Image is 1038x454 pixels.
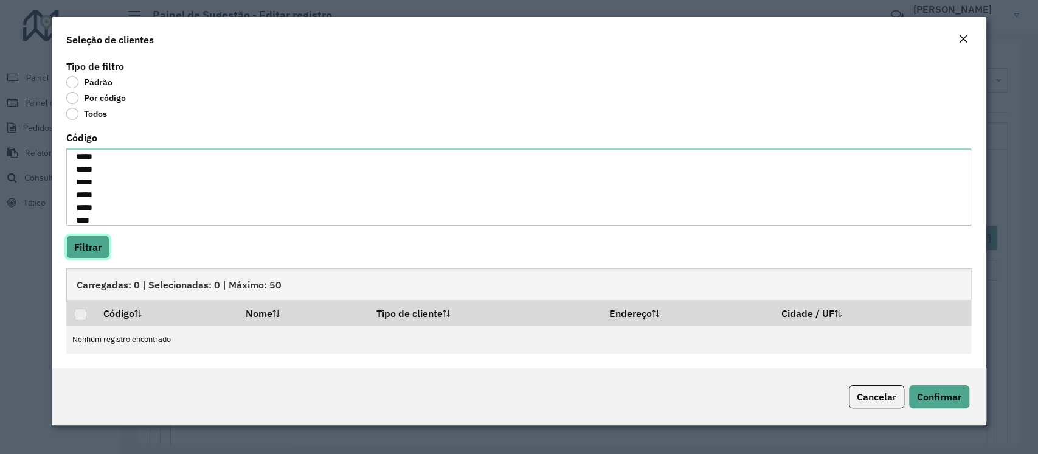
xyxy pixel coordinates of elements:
button: Filtrar [66,236,109,259]
th: Endereço [601,300,772,326]
label: Todos [66,108,107,120]
label: Tipo de filtro [66,59,124,74]
label: Código [66,130,97,145]
label: Por código [66,92,126,104]
span: Confirmar [917,391,961,403]
td: Nenhum registro encontrado [66,326,971,354]
button: Cancelar [849,385,904,408]
em: Fechar [958,34,968,44]
h4: Seleção de clientes [66,32,154,47]
label: Padrão [66,76,112,88]
span: Cancelar [857,391,896,403]
th: Código [95,300,237,326]
div: Carregadas: 0 | Selecionadas: 0 | Máximo: 50 [66,268,971,300]
th: Cidade / UF [773,300,971,326]
button: Close [955,32,972,47]
th: Tipo de cliente [368,300,601,326]
th: Nome [237,300,368,326]
button: Confirmar [909,385,969,408]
